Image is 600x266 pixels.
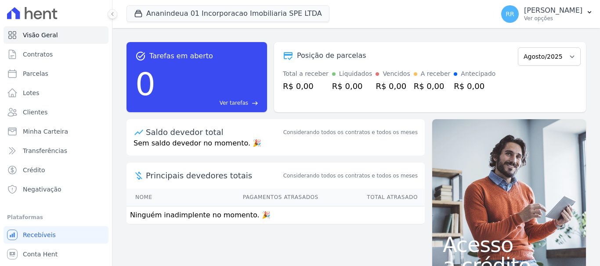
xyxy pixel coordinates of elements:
span: Visão Geral [23,31,58,39]
span: Considerando todos os contratos e todos os meses [283,172,418,180]
a: Conta Hent [4,245,108,263]
div: Vencidos [383,69,410,78]
th: Nome [127,188,180,206]
div: R$ 0,00 [376,80,410,92]
div: R$ 0,00 [454,80,495,92]
span: Lotes [23,89,40,97]
a: Visão Geral [4,26,108,44]
div: Total a receber [283,69,329,78]
span: Clientes [23,108,47,117]
span: Tarefas em aberto [149,51,213,61]
a: Crédito [4,161,108,179]
div: A receber [421,69,451,78]
span: task_alt [135,51,146,61]
a: Transferências [4,142,108,160]
a: Negativação [4,181,108,198]
span: Recebíveis [23,231,56,239]
button: RR [PERSON_NAME] Ver opções [494,2,600,26]
span: Parcelas [23,69,48,78]
span: Principais devedores totais [146,170,282,181]
span: Acesso [443,234,575,255]
span: Crédito [23,166,45,174]
a: Recebíveis [4,226,108,244]
a: Contratos [4,46,108,63]
div: R$ 0,00 [414,80,451,92]
td: Ninguém inadimplente no momento. 🎉 [127,206,425,224]
a: Minha Carteira [4,123,108,140]
span: Transferências [23,146,67,155]
th: Total Atrasado [319,188,425,206]
p: Ver opções [524,15,582,22]
span: Ver tarefas [220,99,248,107]
button: Ananindeua 01 Incorporacao Imobiliaria SPE LTDA [127,5,329,22]
span: Negativação [23,185,61,194]
div: Antecipado [461,69,495,78]
span: RR [506,11,514,17]
a: Clientes [4,103,108,121]
div: R$ 0,00 [332,80,372,92]
div: R$ 0,00 [283,80,329,92]
div: 0 [135,61,155,107]
span: east [252,100,258,106]
div: Considerando todos os contratos e todos os meses [283,128,418,136]
div: Posição de parcelas [297,50,366,61]
div: Saldo devedor total [146,126,282,138]
a: Parcelas [4,65,108,82]
div: Liquidados [339,69,372,78]
th: Pagamentos Atrasados [180,188,318,206]
a: Lotes [4,84,108,102]
p: Sem saldo devedor no momento. 🎉 [127,138,425,156]
a: Ver tarefas east [159,99,258,107]
span: Minha Carteira [23,127,68,136]
span: Contratos [23,50,53,59]
span: Conta Hent [23,250,58,259]
div: Plataformas [7,212,105,223]
p: [PERSON_NAME] [524,6,582,15]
